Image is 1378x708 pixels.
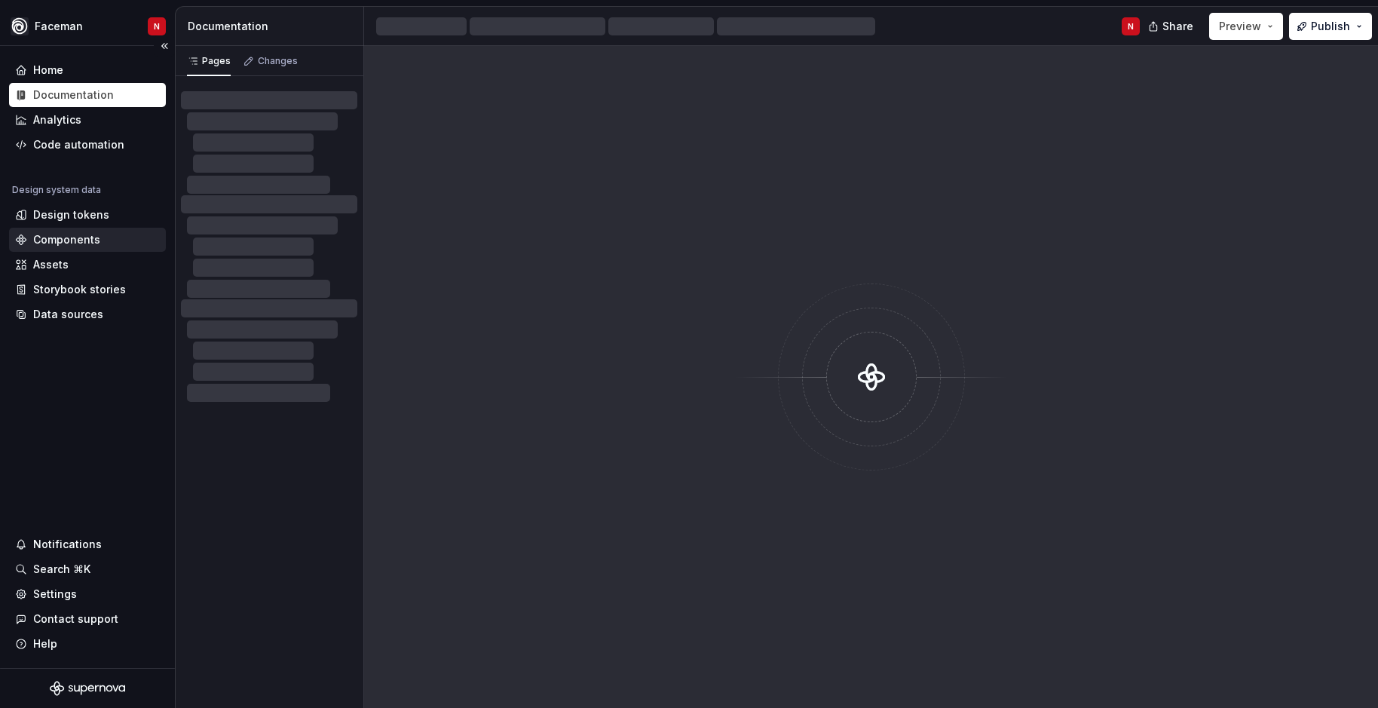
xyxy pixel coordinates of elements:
[1128,20,1134,32] div: N
[35,19,83,34] div: Faceman
[33,611,118,627] div: Contact support
[9,632,166,656] button: Help
[50,681,125,696] svg: Supernova Logo
[33,636,57,651] div: Help
[154,35,175,57] button: Collapse sidebar
[33,282,126,297] div: Storybook stories
[154,20,160,32] div: N
[9,133,166,157] a: Code automation
[33,63,63,78] div: Home
[9,302,166,326] a: Data sources
[1219,19,1261,34] span: Preview
[33,257,69,272] div: Assets
[9,277,166,302] a: Storybook stories
[33,232,100,247] div: Components
[258,55,298,67] div: Changes
[33,537,102,552] div: Notifications
[9,58,166,82] a: Home
[187,55,231,67] div: Pages
[33,562,90,577] div: Search ⌘K
[1289,13,1372,40] button: Publish
[33,307,103,322] div: Data sources
[9,607,166,631] button: Contact support
[9,203,166,227] a: Design tokens
[33,207,109,222] div: Design tokens
[9,228,166,252] a: Components
[9,582,166,606] a: Settings
[12,184,101,196] div: Design system data
[1141,13,1203,40] button: Share
[1311,19,1350,34] span: Publish
[1162,19,1193,34] span: Share
[188,19,357,34] div: Documentation
[9,253,166,277] a: Assets
[9,532,166,556] button: Notifications
[1209,13,1283,40] button: Preview
[9,83,166,107] a: Documentation
[33,137,124,152] div: Code automation
[33,87,114,103] div: Documentation
[3,10,172,42] button: FacemanN
[9,108,166,132] a: Analytics
[33,587,77,602] div: Settings
[33,112,81,127] div: Analytics
[11,17,29,35] img: 87d06435-c97f-426c-aa5d-5eb8acd3d8b3.png
[9,557,166,581] button: Search ⌘K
